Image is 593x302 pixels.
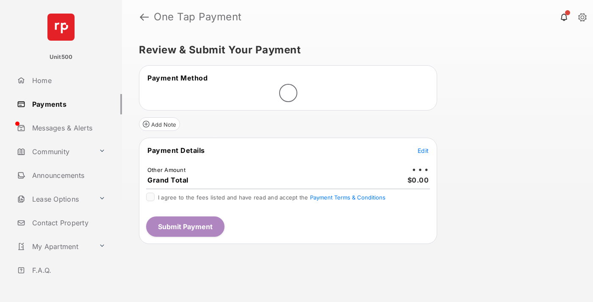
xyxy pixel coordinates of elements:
[407,176,429,184] span: $0.00
[154,12,242,22] strong: One Tap Payment
[147,166,186,174] td: Other Amount
[14,213,122,233] a: Contact Property
[139,117,180,131] button: Add Note
[14,165,122,186] a: Announcements
[147,146,205,155] span: Payment Details
[14,141,95,162] a: Community
[158,194,385,201] span: I agree to the fees listed and have read and accept the
[14,260,122,280] a: F.A.Q.
[310,194,385,201] button: I agree to the fees listed and have read and accept the
[50,53,73,61] p: Unit500
[147,74,208,82] span: Payment Method
[146,216,224,237] button: Submit Payment
[14,70,122,91] a: Home
[47,14,75,41] img: svg+xml;base64,PHN2ZyB4bWxucz0iaHR0cDovL3d3dy53My5vcmcvMjAwMC9zdmciIHdpZHRoPSI2NCIgaGVpZ2h0PSI2NC...
[418,147,429,154] span: Edit
[147,176,188,184] span: Grand Total
[14,236,95,257] a: My Apartment
[418,146,429,155] button: Edit
[14,189,95,209] a: Lease Options
[14,94,122,114] a: Payments
[139,45,569,55] h5: Review & Submit Your Payment
[14,118,122,138] a: Messages & Alerts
